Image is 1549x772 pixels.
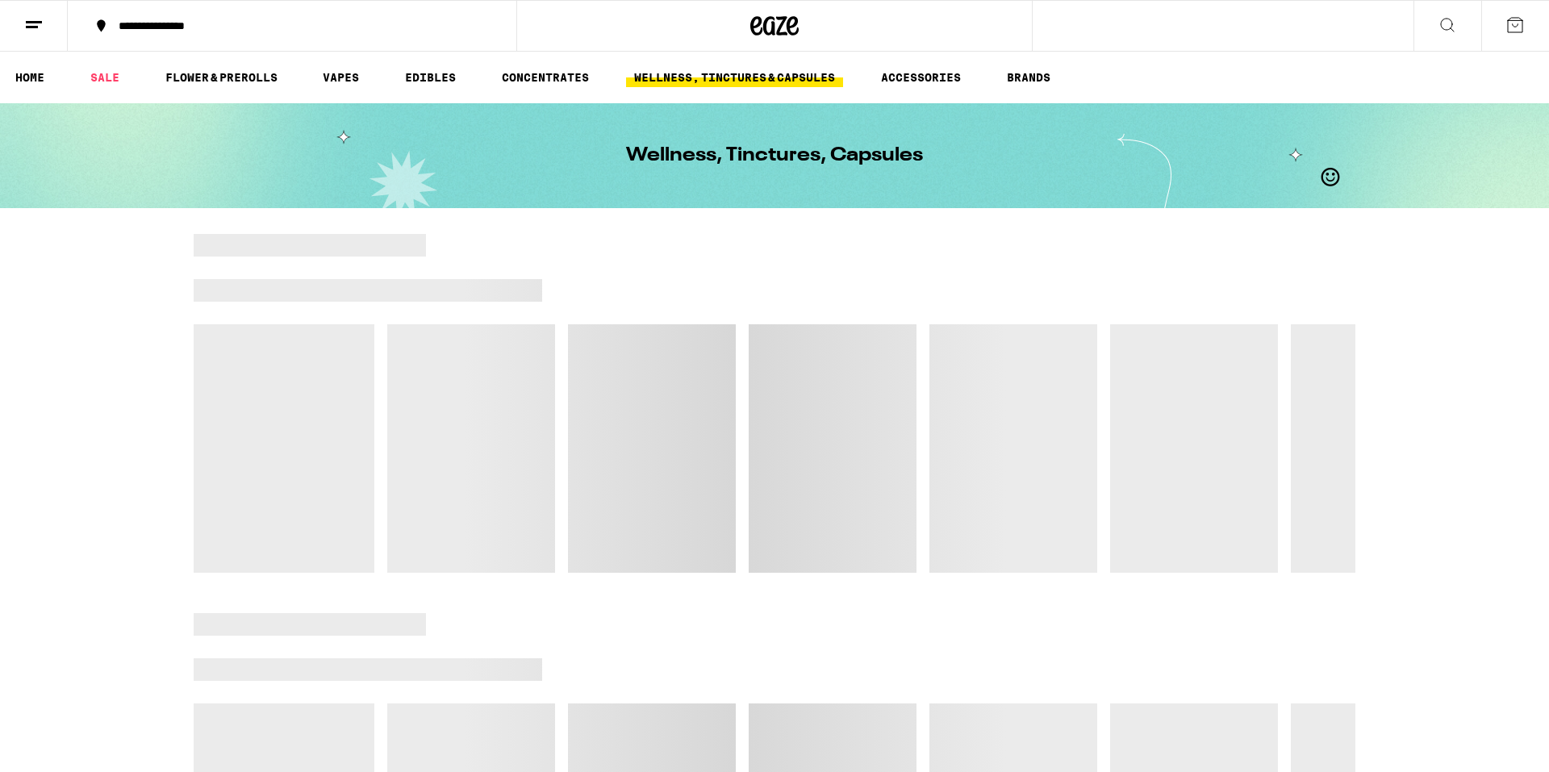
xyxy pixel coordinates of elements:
[7,68,52,87] a: HOME
[157,68,286,87] a: FLOWER & PREROLLS
[494,68,597,87] a: CONCENTRATES
[315,68,367,87] a: VAPES
[397,68,464,87] a: EDIBLES
[873,68,969,87] a: ACCESSORIES
[999,68,1058,87] a: BRANDS
[626,146,923,165] h1: Wellness, Tinctures, Capsules
[626,68,843,87] a: WELLNESS, TINCTURES & CAPSULES
[82,68,127,87] a: SALE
